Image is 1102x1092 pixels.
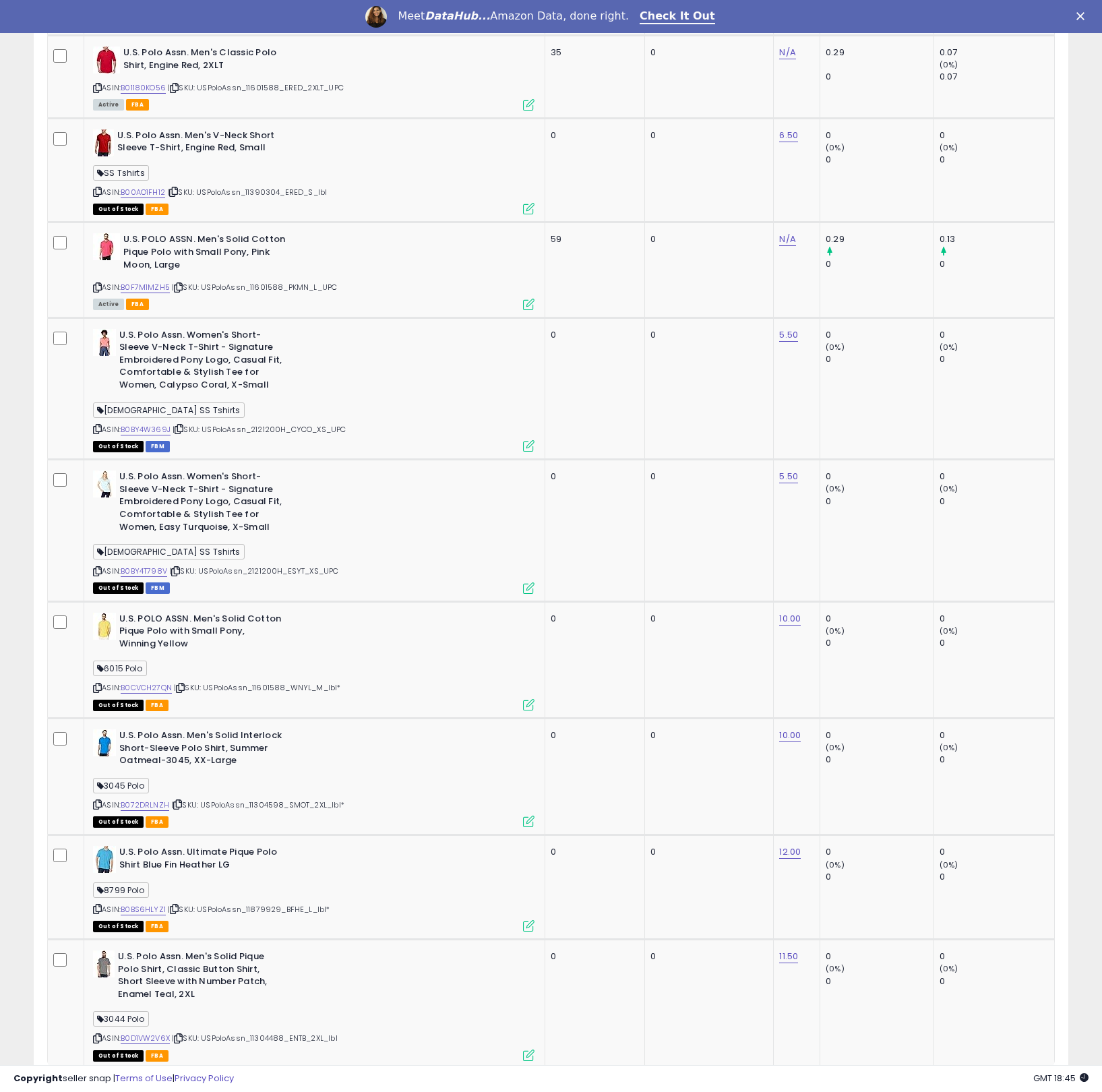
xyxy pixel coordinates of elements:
[779,233,795,246] a: N/A
[146,816,169,828] span: FBA
[551,329,634,341] div: 0
[826,71,933,83] div: 0
[93,729,534,826] div: ASIN:
[650,233,764,245] div: 0
[171,799,344,810] span: | SKU: USPoloAssn_11304598_SMOT_2XL_lbl*
[650,329,764,341] div: 0
[119,613,283,654] b: U.S. POLO ASSN. Men's Solid Cotton Pique Polo with Small Pony, Winning Yellow
[13,1072,63,1085] strong: Copyright
[826,859,845,870] small: (0%)
[940,233,1054,245] div: 0.13
[146,921,169,932] span: FBA
[940,859,958,870] small: (0%)
[826,329,933,341] div: 0
[121,904,166,915] a: B0BS6HLYZ1
[117,129,281,158] b: U.S. Polo Assn. Men's V-Neck Short Sleeve T-Shirt, Engine Red, Small
[175,1072,234,1085] a: Privacy Policy
[940,258,1054,270] div: 0
[93,441,144,452] span: All listings that are currently out of stock and unavailable for purchase on Amazon
[551,729,634,741] div: 0
[93,471,116,497] img: 310CkIXcrXL._SL40_.jpg
[93,329,534,450] div: ASIN:
[93,129,114,156] img: 41yIMIy6tCL._SL40_.jpg
[826,754,933,766] div: 0
[93,729,116,756] img: 31dPqkR9D3L._SL40_.jpg
[551,613,634,625] div: 0
[940,871,1054,883] div: 0
[826,975,933,988] div: 0
[93,700,144,711] span: All listings that are currently out of stock and unavailable for purchase on Amazon
[146,204,169,215] span: FBA
[551,471,634,483] div: 0
[551,846,634,858] div: 0
[650,47,764,59] div: 0
[551,233,634,245] div: 59
[826,483,845,494] small: (0%)
[826,342,845,353] small: (0%)
[169,566,338,576] span: | SKU: USPoloAssn_2121200H_ESYT_XS_UPC
[168,904,330,915] span: | SKU: USPoloAssn_11879929_BFHE_L_lbl*
[940,353,1054,365] div: 0
[551,47,634,59] div: 35
[93,950,115,977] img: 412CqKOin1L._SL40_.jpg
[425,9,490,22] i: DataHub...
[940,975,1054,988] div: 0
[826,742,845,753] small: (0%)
[826,626,845,636] small: (0%)
[826,963,845,974] small: (0%)
[93,613,534,709] div: ASIN:
[551,950,634,963] div: 0
[93,204,144,215] span: All listings that are currently out of stock and unavailable for purchase on Amazon
[779,729,801,742] a: 10.00
[93,1050,144,1062] span: All listings that are currently out of stock and unavailable for purchase on Amazon
[779,470,798,483] a: 5.50
[826,47,933,59] div: 0.29
[146,582,170,594] span: FBM
[93,582,144,594] span: All listings that are currently out of stock and unavailable for purchase on Amazon
[779,845,801,859] a: 12.00
[174,682,340,693] span: | SKU: USPoloAssn_11601588_WNYL_M_lbl*
[93,233,120,260] img: 31hBX1BDUDL._SL40_.jpg
[940,950,1054,963] div: 0
[826,353,933,365] div: 0
[826,871,933,883] div: 0
[121,424,171,435] a: B0BY4W369J
[940,59,958,70] small: (0%)
[940,47,1054,59] div: 0.07
[93,99,124,111] span: All listings currently available for purchase on Amazon
[93,816,144,828] span: All listings that are currently out of stock and unavailable for purchase on Amazon
[93,846,116,873] img: 315H3lrFwNL._SL40_.jpg
[93,299,124,310] span: All listings currently available for purchase on Amazon
[826,613,933,625] div: 0
[826,129,933,142] div: 0
[172,282,337,293] span: | SKU: USPoloAssn_11601588_PKMN_L_UPC
[93,544,245,559] span: [DEMOGRAPHIC_DATA] SS Tshirts
[940,613,1054,625] div: 0
[826,154,933,166] div: 0
[93,613,116,640] img: 31LaxQMZVML._SL40_.jpg
[115,1072,173,1085] a: Terms of Use
[940,637,1054,649] div: 0
[121,282,170,293] a: B0F7M1MZH5
[398,9,629,23] div: Meet Amazon Data, done right.
[650,471,764,483] div: 0
[123,47,287,75] b: U.S. Polo Assn. Men's Classic Polo Shirt, Engine Red, 2XLT
[173,424,346,435] span: | SKU: USPoloAssn_2121200H_CYCO_XS_UPC
[119,846,283,874] b: U.S. Polo Assn. Ultimate Pique Polo Shirt Blue Fin Heather LG
[146,1050,169,1062] span: FBA
[1033,1072,1089,1085] span: 2025-09-10 18:45 GMT
[119,729,283,770] b: U.S. Polo Assn. Men's Solid Interlock Short-Sleeve Polo Shirt, Summer Oatmeal-3045, XX-Large
[146,441,170,452] span: FBM
[121,682,172,694] a: B0CVCH27QN
[940,329,1054,341] div: 0
[121,566,167,577] a: B0BY4T798V
[640,9,715,24] a: Check It Out
[551,129,634,142] div: 0
[650,846,764,858] div: 0
[118,950,282,1004] b: U.S. Polo Assn. Men's Solid Pique Polo Shirt, Classic Button Shirt, Short Sleeve with Number Patc...
[940,963,958,974] small: (0%)
[126,99,149,111] span: FBA
[126,299,149,310] span: FBA
[940,154,1054,166] div: 0
[167,187,327,198] span: | SKU: USPoloAssn_11390304_ERED_S_lbl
